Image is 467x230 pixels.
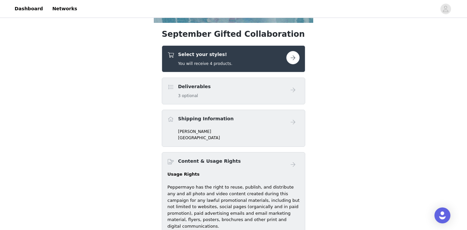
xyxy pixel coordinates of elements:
h5: 3 optional [178,93,211,99]
a: Dashboard [11,1,47,16]
strong: Usage Rights [167,172,200,177]
div: Deliverables [162,78,305,104]
div: Shipping Information [162,110,305,147]
p: [GEOGRAPHIC_DATA] [178,135,300,141]
h4: Select your styles! [178,51,232,58]
h1: September Gifted Collaboration [162,28,305,40]
div: avatar [442,4,449,14]
a: Networks [48,1,81,16]
h5: You will receive 4 products. [178,61,232,67]
div: Open Intercom Messenger [434,207,450,223]
h4: Content & Usage Rights [178,158,241,165]
div: Select your styles! [162,45,305,72]
h4: Shipping Information [178,115,234,122]
h4: Deliverables [178,83,211,90]
p: [PERSON_NAME] [178,129,300,135]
